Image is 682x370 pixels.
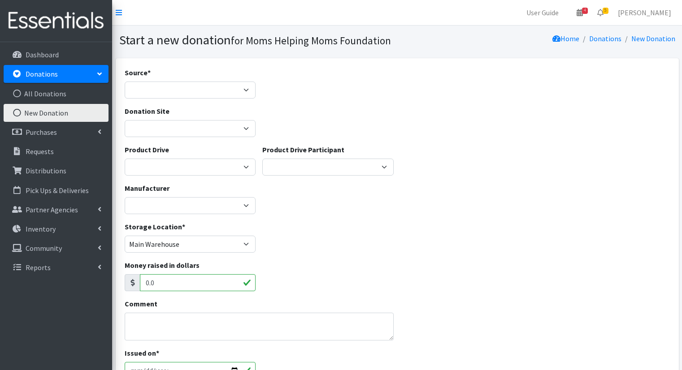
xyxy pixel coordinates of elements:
a: Dashboard [4,46,109,64]
a: New Donation [4,104,109,122]
p: Community [26,244,62,253]
a: Reports [4,258,109,276]
img: HumanEssentials [4,6,109,36]
label: Comment [125,298,157,309]
a: Inventory [4,220,109,238]
label: Manufacturer [125,183,169,194]
a: Donations [4,65,109,83]
p: Partner Agencies [26,205,78,214]
a: 4 [569,4,590,22]
span: 5 [603,8,608,14]
label: Source [125,67,151,78]
h1: Start a new donation [119,32,394,48]
a: All Donations [4,85,109,103]
a: Donations [589,34,621,43]
label: Donation Site [125,106,169,116]
a: [PERSON_NAME] [611,4,678,22]
a: Pick Ups & Deliveries [4,181,109,199]
p: Pick Ups & Deliveries [26,186,89,195]
p: Requests [26,147,54,156]
label: Product Drive Participant [262,144,344,155]
abbr: required [156,348,159,357]
p: Distributions [26,166,66,175]
label: Storage Location [125,221,185,232]
p: Inventory [26,224,56,233]
p: Reports [26,263,51,272]
a: Purchases [4,123,109,141]
abbr: required [182,222,185,231]
label: Money raised in dollars [125,260,200,271]
label: Issued on [125,348,159,358]
a: User Guide [519,4,566,22]
a: Distributions [4,162,109,180]
a: Home [552,34,579,43]
a: Community [4,239,109,257]
small: for Moms Helping Moms Foundation [231,34,391,47]
abbr: required [148,68,151,77]
span: 4 [582,8,588,14]
a: New Donation [631,34,675,43]
a: Requests [4,142,109,160]
label: Product Drive [125,144,169,155]
p: Donations [26,69,58,78]
p: Dashboard [26,50,59,59]
p: Purchases [26,128,57,137]
a: Partner Agencies [4,201,109,219]
a: 5 [590,4,611,22]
